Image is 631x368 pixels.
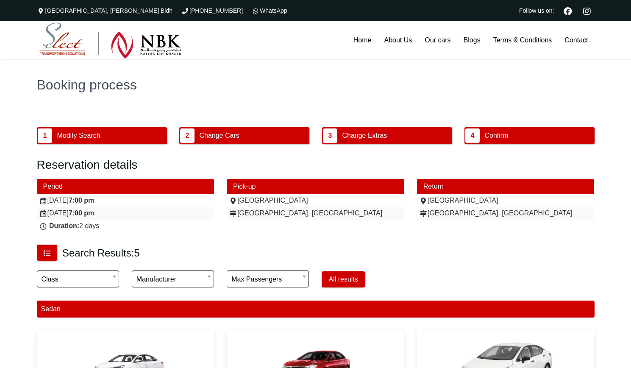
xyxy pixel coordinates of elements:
[464,127,595,144] button: 4 Confirm
[339,128,390,144] span: Change Extras
[229,196,402,205] div: [GEOGRAPHIC_DATA]
[37,301,595,318] div: Sedan
[69,197,94,204] strong: 7:00 pm
[39,222,212,230] div: 2 days
[457,21,487,59] a: Blogs
[231,271,304,288] span: Max passengers
[132,270,214,287] span: Manufacturer
[251,7,287,14] a: WhatsApp
[322,271,364,287] button: All results
[227,270,309,287] span: Max passengers
[37,127,167,144] button: 1 Modify Search
[179,127,309,144] button: 2 Change Cars
[42,271,114,288] span: Class
[69,209,94,217] strong: 7:00 pm
[227,179,404,194] div: Pick-up
[419,196,592,205] div: [GEOGRAPHIC_DATA]
[487,21,559,59] a: Terms & Conditions
[378,21,418,59] a: About Us
[229,209,402,217] div: [GEOGRAPHIC_DATA], [GEOGRAPHIC_DATA]
[419,209,592,217] div: [GEOGRAPHIC_DATA], [GEOGRAPHIC_DATA]
[418,21,457,59] a: Our cars
[181,7,243,14] a: [PHONE_NUMBER]
[54,128,103,144] span: Modify Search
[37,78,595,92] h1: Booking process
[39,209,212,217] div: [DATE]
[37,158,595,172] h2: Reservation details
[560,6,575,15] a: Facebook
[180,128,195,143] span: 2
[196,128,242,144] span: Change Cars
[417,179,595,194] div: Return
[37,179,214,194] div: Period
[465,128,480,143] span: 4
[136,271,209,288] span: Manufacturer
[62,247,140,259] h3: Search Results:
[558,21,594,59] a: Contact
[580,6,595,15] a: Instagram
[134,247,139,259] span: 5
[37,270,119,287] span: Class
[39,196,212,205] div: [DATE]
[49,222,79,229] strong: Duration:
[347,21,378,59] a: Home
[322,127,452,144] button: 3 Change Extras
[481,128,511,144] span: Confirm
[38,128,52,143] span: 1
[39,22,181,59] img: Select Rent a Car
[323,128,337,143] span: 3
